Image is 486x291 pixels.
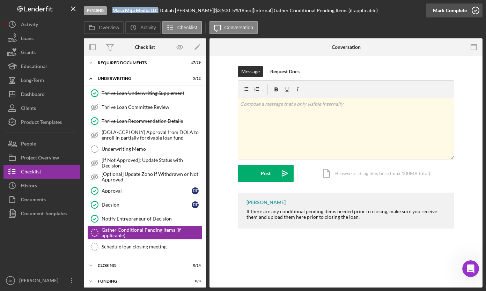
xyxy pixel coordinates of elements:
[261,165,271,182] div: Post
[102,202,192,208] div: Decsion
[102,129,202,141] div: (DOLA-CCPI ONLY) Approval from DOLA to enroll in partially forgivable loan fund
[87,226,202,240] a: Gather Conditional Pending Items (if applicable)
[8,279,12,283] text: JB
[98,61,183,65] div: REQUIRED DOCUMENTS
[21,151,59,166] div: Project Overview
[87,128,202,142] a: (DOLA-CCPI ONLY) Approval from DOLA to enroll in partially forgivable loan fund
[93,218,140,246] button: Help
[21,165,41,180] div: Checklist
[3,137,80,151] button: People
[87,86,202,100] a: Thrive Loan Underwriting Supplement
[188,279,201,283] div: 0 / 8
[188,61,201,65] div: 17 / 19
[10,115,130,128] div: Pipeline and Forecast View
[7,160,133,187] div: Send us a messageWe typically reply in a few hours
[21,115,62,131] div: Product Templates
[15,235,31,240] span: Home
[14,89,57,96] span: Search for help
[102,216,202,222] div: Notify Entrepreneur of Decision
[14,173,117,181] div: We typically reply in a few hours
[21,17,38,33] div: Activity
[192,187,199,194] div: D T
[140,25,156,30] label: Activity
[3,59,80,73] a: Educational
[14,13,25,24] img: logo
[95,11,109,25] img: Profile image for Christina
[14,143,117,151] div: Personal Profile Form
[21,31,34,47] div: Loans
[87,100,202,114] a: Thrive Loan Committee Review
[232,8,239,13] div: 5 %
[3,73,80,87] button: Long-Term
[46,218,93,246] button: Messages
[102,118,202,124] div: Thrive Loan Recommendation Details
[21,137,36,152] div: People
[87,170,202,184] a: [Optional] Update Zoho if Withdrawn or Not Approved
[87,198,202,212] a: DecsionDT
[14,105,117,112] div: Update Permissions Settings
[98,279,183,283] div: FUNDING
[188,263,201,268] div: 0 / 14
[188,76,201,81] div: 5 / 12
[21,73,44,89] div: Long-Term
[87,142,202,156] a: Underwriting Memo
[21,101,36,117] div: Clients
[246,200,286,205] div: [PERSON_NAME]
[135,44,155,50] div: Checklist
[87,156,202,170] a: [If Not Approved]: Update Status with Decision
[209,21,258,34] button: Conversation
[246,209,447,220] div: If there are any conditional pending items needed prior to closing, make sure you receive them an...
[160,8,215,13] div: Daliah [PERSON_NAME] |
[238,165,294,182] button: Post
[21,45,36,61] div: Grants
[215,8,232,13] div: $3,500
[58,235,82,240] span: Messages
[21,59,47,75] div: Educational
[102,104,202,110] div: Thrive Loan Committee Review
[87,240,202,254] a: Schedule loan closing meeting
[3,193,80,207] button: Documents
[3,165,80,179] button: Checklist
[14,130,117,138] div: Archive a Project
[112,7,158,13] b: Masa Mija Media LLC
[17,274,63,289] div: [PERSON_NAME]
[3,151,80,165] button: Project Overview
[162,21,202,34] button: Checklist
[87,212,202,226] a: Notify Entrepreneur of Decision
[102,227,202,238] div: Gather Conditional Pending Items (if applicable)
[14,166,117,173] div: Send us a message
[238,66,263,77] button: Message
[10,128,130,141] div: Archive a Project
[125,21,160,34] button: Activity
[3,115,80,129] button: Product Templates
[14,50,126,61] p: Hi [PERSON_NAME]
[21,207,67,222] div: Document Templates
[98,263,183,268] div: CLOSING
[224,25,253,30] label: Conversation
[3,207,80,221] button: Document Templates
[177,25,197,30] label: Checklist
[3,101,80,115] button: Clients
[112,8,160,13] div: |
[462,260,479,277] iframe: Intercom live chat
[21,87,45,103] div: Dashboard
[3,179,80,193] a: History
[98,76,183,81] div: UNDERWRITING
[102,90,202,96] div: Thrive Loan Underwriting Supplement
[3,31,80,45] button: Loans
[102,171,202,182] div: [Optional] Update Zoho if Withdrawn or Not Approved
[111,235,122,240] span: Help
[102,244,202,249] div: Schedule loan closing meeting
[14,61,126,73] p: How can we help?
[3,45,80,59] button: Grants
[3,17,80,31] button: Activity
[270,66,300,77] div: Request Docs
[10,102,130,115] div: Update Permissions Settings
